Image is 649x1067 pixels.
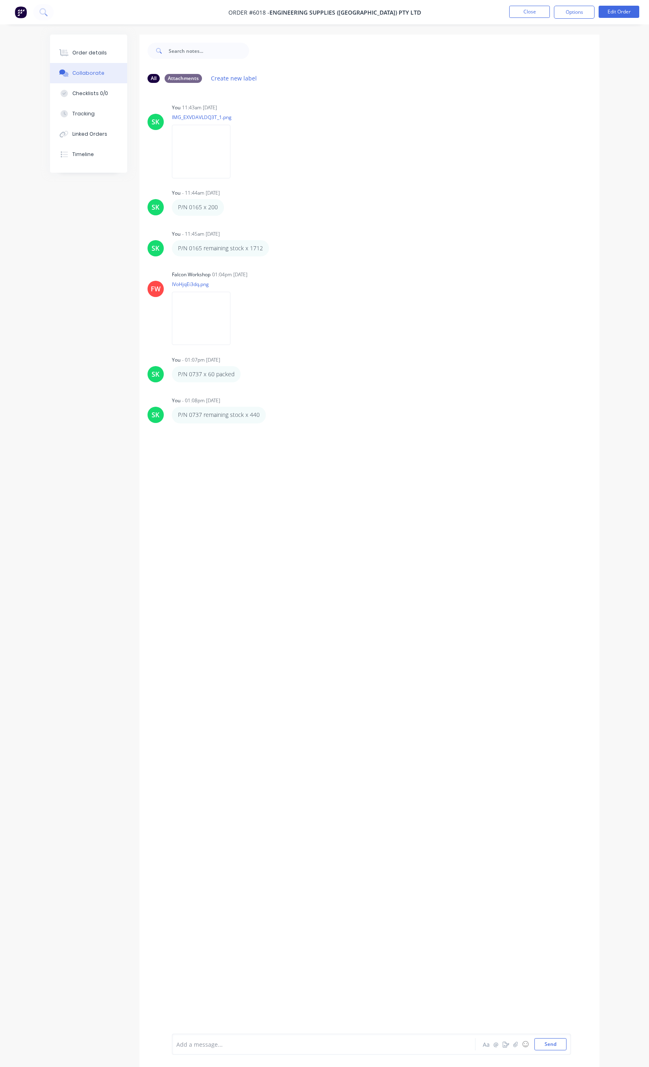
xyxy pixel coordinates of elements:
[178,203,218,211] p: P/N 0165 x 200
[169,43,249,59] input: Search notes...
[554,6,595,19] button: Options
[172,104,180,111] div: You
[172,356,180,364] div: You
[172,114,239,121] p: IMG_EXVDAVLDQ3T_1.png
[172,189,180,197] div: You
[152,410,159,420] div: SK
[50,104,127,124] button: Tracking
[72,49,107,56] div: Order details
[182,104,217,111] div: 11:43am [DATE]
[269,9,421,16] span: Engineering Supplies ([GEOGRAPHIC_DATA]) Pty Ltd
[172,271,211,278] div: Falcon Workshop
[152,243,159,253] div: SK
[72,151,94,158] div: Timeline
[178,244,263,252] p: P/N 0165 remaining stock x 1712
[50,83,127,104] button: Checklists 0/0
[72,130,107,138] div: Linked Orders
[172,281,239,288] p: lVoHjqEi3dq.png
[534,1038,567,1050] button: Send
[599,6,639,18] button: Edit Order
[148,74,160,83] div: All
[178,411,260,419] p: P/N 0737 remaining stock x 440
[165,74,202,83] div: Attachments
[172,397,180,404] div: You
[491,1039,501,1049] button: @
[509,6,550,18] button: Close
[228,9,269,16] span: Order #6018 -
[151,284,161,294] div: FW
[182,356,220,364] div: - 01:07pm [DATE]
[72,69,104,77] div: Collaborate
[182,230,220,238] div: - 11:45am [DATE]
[152,117,159,127] div: SK
[212,271,247,278] div: 01:04pm [DATE]
[72,110,95,117] div: Tracking
[50,63,127,83] button: Collaborate
[482,1039,491,1049] button: Aa
[182,189,220,197] div: - 11:44am [DATE]
[182,397,220,404] div: - 01:08pm [DATE]
[178,370,234,378] p: P/N 0737 x 60 packed
[72,90,108,97] div: Checklists 0/0
[172,230,180,238] div: You
[15,6,27,18] img: Factory
[50,144,127,165] button: Timeline
[50,43,127,63] button: Order details
[207,73,261,84] button: Create new label
[152,369,159,379] div: SK
[50,124,127,144] button: Linked Orders
[152,202,159,212] div: SK
[521,1039,530,1049] button: ☺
